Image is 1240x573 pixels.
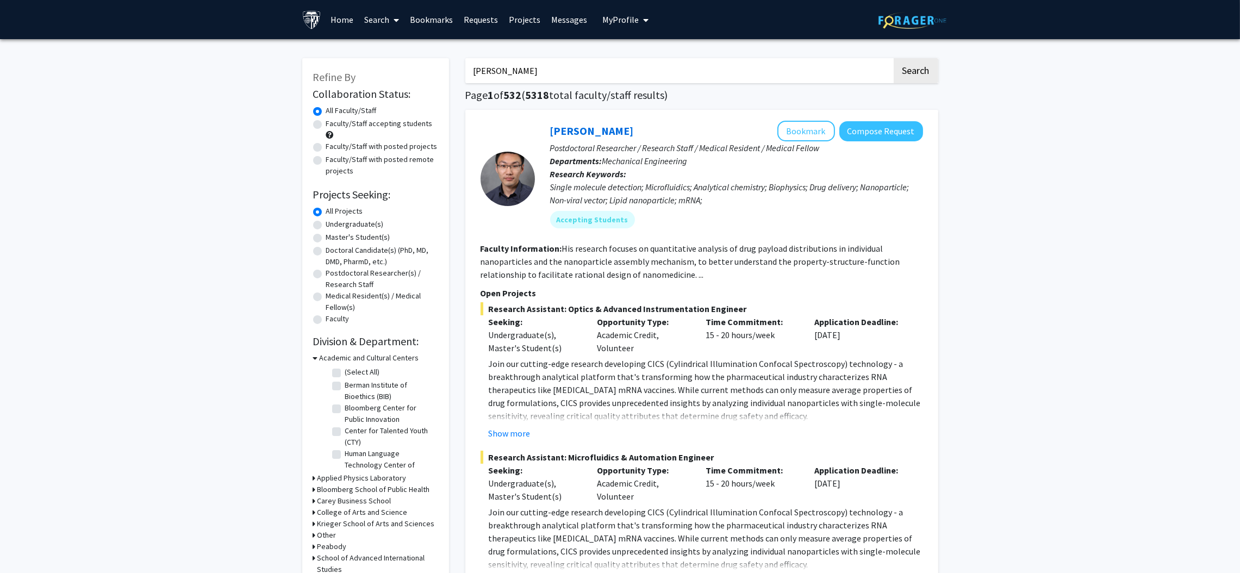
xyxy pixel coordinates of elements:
[806,315,915,354] div: [DATE]
[489,357,923,422] p: Join our cutting-edge research developing CICS (Cylindrical Illumination Confocal Spectroscopy) t...
[359,1,404,39] a: Search
[326,290,438,313] label: Medical Resident(s) / Medical Fellow(s)
[550,180,923,207] div: Single molecule detection; Microfluidics; Analytical chemistry; Biophysics; Drug delivery; Nanopa...
[345,448,435,482] label: Human Language Technology Center of Excellence (HLTCOE)
[317,530,337,541] h3: Other
[345,425,435,448] label: Center for Talented Youth (CTY)
[345,366,380,378] label: (Select All)
[878,12,946,29] img: ForagerOne Logo
[481,243,562,254] b: Faculty Information:
[814,315,907,328] p: Application Deadline:
[326,313,350,325] label: Faculty
[325,1,359,39] a: Home
[326,105,377,116] label: All Faculty/Staff
[326,245,438,267] label: Doctoral Candidate(s) (PhD, MD, DMD, PharmD, etc.)
[465,89,938,102] h1: Page of ( total faculty/staff results)
[550,124,634,138] a: [PERSON_NAME]
[489,427,531,440] button: Show more
[814,464,907,477] p: Application Deadline:
[504,88,522,102] span: 532
[317,518,435,530] h3: Krieger School of Arts and Sciences
[550,155,602,166] b: Departments:
[489,464,581,477] p: Seeking:
[481,302,923,315] span: Research Assistant: Optics & Advanced Instrumentation Engineer
[706,315,798,328] p: Time Commitment:
[458,1,503,39] a: Requests
[806,464,915,503] div: [DATE]
[317,541,347,552] h3: Peabody
[302,10,321,29] img: Johns Hopkins University Logo
[550,169,627,179] b: Research Keywords:
[589,315,697,354] div: Academic Credit, Volunteer
[597,464,689,477] p: Opportunity Type:
[697,464,806,503] div: 15 - 20 hours/week
[326,118,433,129] label: Faculty/Staff accepting students
[546,1,593,39] a: Messages
[894,58,938,83] button: Search
[313,70,356,84] span: Refine By
[317,507,408,518] h3: College of Arts and Science
[317,484,430,495] h3: Bloomberg School of Public Health
[503,1,546,39] a: Projects
[481,243,900,280] fg-read-more: His research focuses on quantitative analysis of drug payload distributions in individual nanopar...
[320,352,419,364] h3: Academic and Cultural Centers
[313,335,438,348] h2: Division & Department:
[345,379,435,402] label: Berman Institute of Bioethics (BIB)
[326,267,438,290] label: Postdoctoral Researcher(s) / Research Staff
[488,88,494,102] span: 1
[313,88,438,101] h2: Collaboration Status:
[489,315,581,328] p: Seeking:
[489,477,581,503] div: Undergraduate(s), Master's Student(s)
[481,286,923,300] p: Open Projects
[602,14,639,25] span: My Profile
[326,205,363,217] label: All Projects
[489,328,581,354] div: Undergraduate(s), Master's Student(s)
[597,315,689,328] p: Opportunity Type:
[697,315,806,354] div: 15 - 20 hours/week
[313,188,438,201] h2: Projects Seeking:
[489,506,923,571] p: Join our cutting-edge research developing CICS (Cylindrical Illumination Confocal Spectroscopy) t...
[550,141,923,154] p: Postdoctoral Researcher / Research Staff / Medical Resident / Medical Fellow
[345,402,435,425] label: Bloomberg Center for Public Innovation
[706,464,798,477] p: Time Commitment:
[839,121,923,141] button: Compose Request to Sixuan Li
[602,155,688,166] span: Mechanical Engineering
[481,451,923,464] span: Research Assistant: Microfluidics & Automation Engineer
[326,154,438,177] label: Faculty/Staff with posted remote projects
[8,524,46,565] iframe: Chat
[550,211,635,228] mat-chip: Accepting Students
[465,58,892,83] input: Search Keywords
[326,219,384,230] label: Undergraduate(s)
[404,1,458,39] a: Bookmarks
[326,141,438,152] label: Faculty/Staff with posted projects
[589,464,697,503] div: Academic Credit, Volunteer
[526,88,550,102] span: 5318
[317,472,407,484] h3: Applied Physics Laboratory
[326,232,390,243] label: Master's Student(s)
[317,495,391,507] h3: Carey Business School
[777,121,835,141] button: Add Sixuan Li to Bookmarks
